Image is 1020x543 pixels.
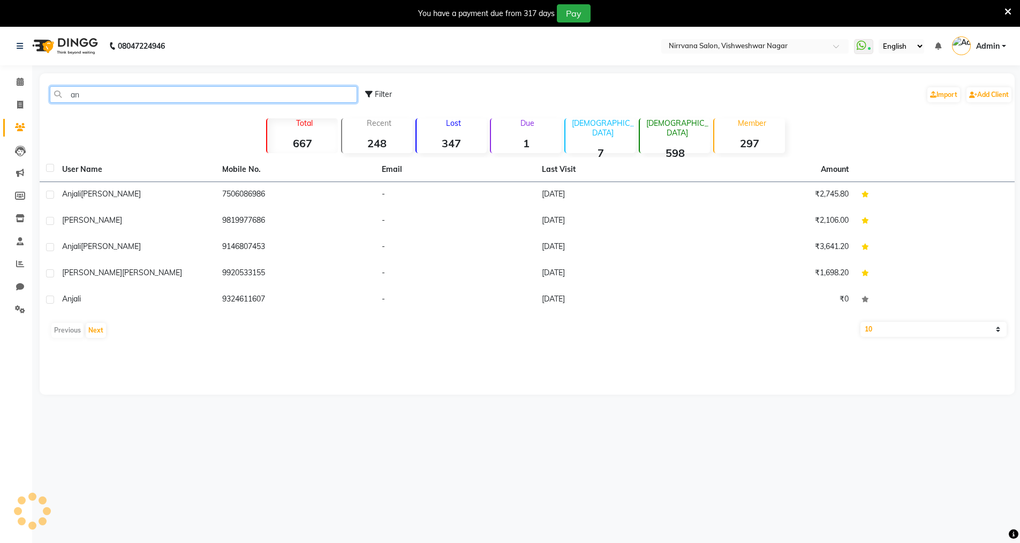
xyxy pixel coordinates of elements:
[570,118,636,138] p: [DEMOGRAPHIC_DATA]
[535,287,696,313] td: [DATE]
[966,87,1011,102] a: Add Client
[271,118,337,128] p: Total
[535,157,696,182] th: Last Visit
[62,189,81,199] span: Anjali
[375,157,535,182] th: Email
[216,208,376,235] td: 9819977686
[81,189,141,199] span: [PERSON_NAME]
[535,182,696,208] td: [DATE]
[557,4,591,22] button: Pay
[216,261,376,287] td: 9920533155
[342,137,412,150] strong: 248
[27,31,101,61] img: logo
[491,137,561,150] strong: 1
[118,31,165,61] b: 08047224946
[375,208,535,235] td: -
[375,261,535,287] td: -
[493,118,561,128] p: Due
[535,235,696,261] td: [DATE]
[62,268,122,277] span: [PERSON_NAME]
[62,215,122,225] span: [PERSON_NAME]
[695,261,855,287] td: ₹1,698.20
[814,157,855,182] th: Amount
[714,137,784,150] strong: 297
[216,182,376,208] td: 7506086986
[122,268,182,277] span: [PERSON_NAME]
[695,287,855,313] td: ₹0
[375,182,535,208] td: -
[62,294,81,304] span: Anjali
[695,182,855,208] td: ₹2,745.80
[976,41,1000,52] span: Admin
[719,118,784,128] p: Member
[565,146,636,160] strong: 7
[86,323,106,338] button: Next
[418,8,555,19] div: You have a payment due from 317 days
[81,242,141,251] span: [PERSON_NAME]
[695,208,855,235] td: ₹2,106.00
[375,235,535,261] td: -
[62,242,81,251] span: Anjali
[952,36,971,55] img: Admin
[56,157,216,182] th: User Name
[216,157,376,182] th: Mobile No.
[417,137,487,150] strong: 347
[216,235,376,261] td: 9146807453
[50,86,357,103] input: Search by Name/Mobile/Email/Code
[927,87,960,102] a: Import
[267,137,337,150] strong: 667
[695,235,855,261] td: ₹3,641.20
[535,208,696,235] td: [DATE]
[216,287,376,313] td: 9324611607
[375,89,392,99] span: Filter
[421,118,487,128] p: Lost
[640,146,710,160] strong: 598
[346,118,412,128] p: Recent
[535,261,696,287] td: [DATE]
[644,118,710,138] p: [DEMOGRAPHIC_DATA]
[375,287,535,313] td: -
